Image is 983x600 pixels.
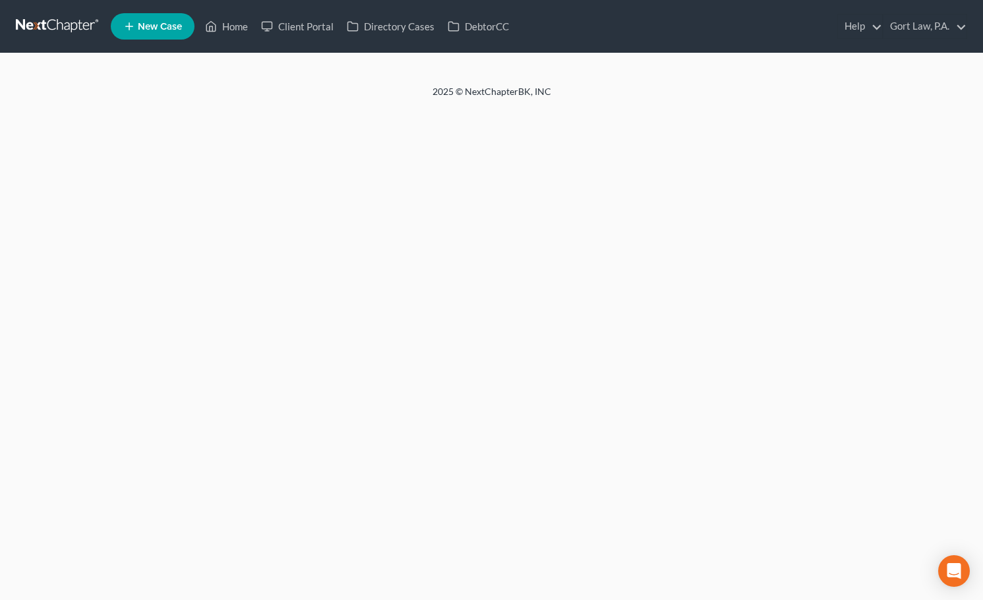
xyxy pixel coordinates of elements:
a: Directory Cases [340,15,441,38]
a: Help [838,15,882,38]
a: Gort Law, P.A. [883,15,967,38]
a: Client Portal [254,15,340,38]
a: DebtorCC [441,15,516,38]
a: Home [198,15,254,38]
div: Open Intercom Messenger [938,555,970,587]
div: 2025 © NextChapterBK, INC [116,85,868,109]
new-legal-case-button: New Case [111,13,194,40]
